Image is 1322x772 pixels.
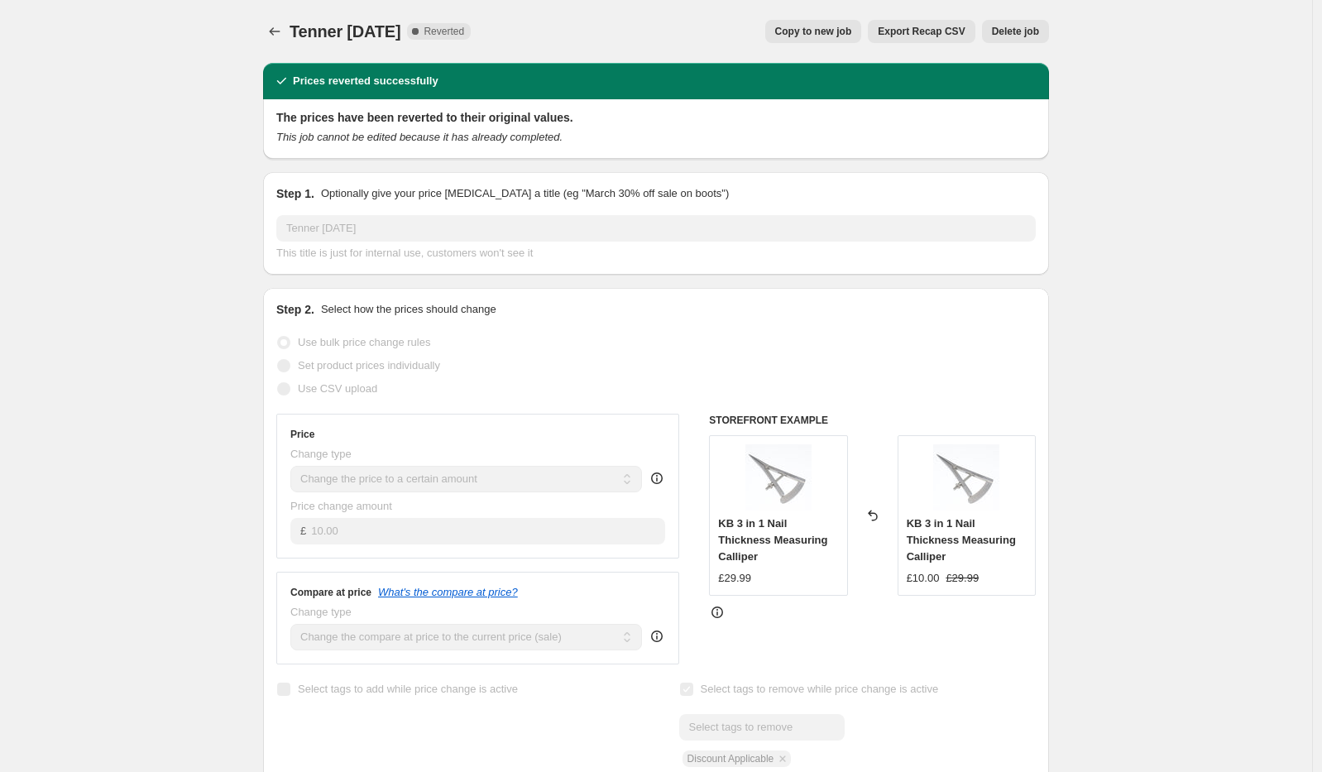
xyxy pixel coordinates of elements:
span: Change type [290,606,352,618]
span: Change type [290,448,352,460]
div: £10.00 [907,570,940,587]
h3: Price [290,428,314,441]
button: Export Recap CSV [868,20,975,43]
span: Reverted [424,25,464,38]
span: Tenner [DATE] [290,22,400,41]
span: Use bulk price change rules [298,336,430,348]
i: This job cannot be edited because it has already completed. [276,131,563,143]
button: What's the compare at price? [378,586,518,598]
h3: Compare at price [290,586,371,599]
span: Set product prices individually [298,359,440,372]
h2: The prices have been reverted to their original values. [276,109,1036,126]
p: Select how the prices should change [321,301,496,318]
span: Export Recap CSV [878,25,965,38]
input: Select tags to remove [679,714,845,741]
span: Select tags to remove while price change is active [701,683,939,695]
input: 80.00 [311,518,664,544]
span: This title is just for internal use, customers won't see it [276,247,533,259]
h2: Prices reverted successfully [293,73,438,89]
span: KB 3 in 1 Nail Thickness Measuring Calliper [718,517,827,563]
span: £ [300,525,306,537]
strike: £29.99 [946,570,979,587]
button: Delete job [982,20,1049,43]
h6: STOREFRONT EXAMPLE [709,414,1036,427]
button: Price change jobs [263,20,286,43]
div: £29.99 [718,570,751,587]
button: Copy to new job [765,20,862,43]
h2: Step 1. [276,185,314,202]
img: DSC_0255_80x.jpg [933,444,999,511]
div: help [649,628,665,645]
span: Select tags to add while price change is active [298,683,518,695]
h2: Step 2. [276,301,314,318]
span: Price change amount [290,500,392,512]
span: KB 3 in 1 Nail Thickness Measuring Calliper [907,517,1016,563]
span: Copy to new job [775,25,852,38]
input: 30% off holiday sale [276,215,1036,242]
p: Optionally give your price [MEDICAL_DATA] a title (eg "March 30% off sale on boots") [321,185,729,202]
span: Use CSV upload [298,382,377,395]
span: Delete job [992,25,1039,38]
div: help [649,470,665,487]
img: DSC_0255_80x.jpg [745,444,812,511]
